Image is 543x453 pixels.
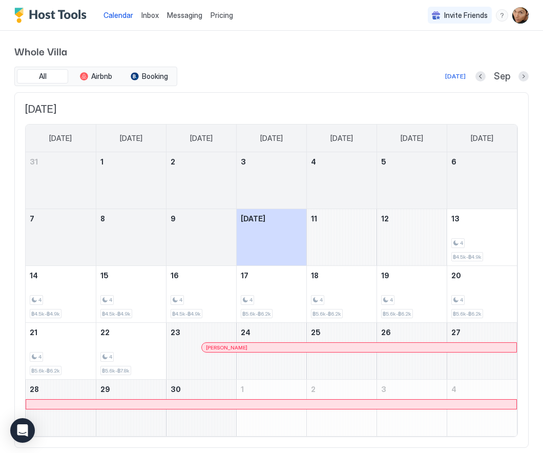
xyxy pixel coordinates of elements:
[377,323,447,342] a: September 26, 2025
[26,266,96,323] td: September 14, 2025
[377,266,447,285] a: September 19, 2025
[453,311,482,317] span: ฿5.6k-฿6.2k
[401,134,423,143] span: [DATE]
[166,323,236,342] a: September 23, 2025
[447,266,517,285] a: September 20, 2025
[445,72,466,81] div: [DATE]
[14,67,177,86] div: tab-group
[166,380,236,437] td: September 30, 2025
[241,328,250,337] span: 24
[444,11,488,20] span: Invite Friends
[447,380,517,437] td: October 4, 2025
[206,344,247,351] span: [PERSON_NAME]
[444,70,467,83] button: [DATE]
[96,209,166,266] td: September 8, 2025
[30,271,38,280] span: 14
[236,323,306,380] td: September 24, 2025
[451,271,461,280] span: 20
[447,323,517,380] td: September 27, 2025
[447,209,517,228] a: September 13, 2025
[381,385,386,394] span: 3
[109,297,112,303] span: 4
[17,69,68,84] button: All
[447,152,517,171] a: September 6, 2025
[260,134,283,143] span: [DATE]
[100,214,105,223] span: 8
[377,380,447,437] td: October 3, 2025
[518,71,529,81] button: Next month
[211,11,233,20] span: Pricing
[31,367,60,374] span: ฿5.6k-฿6.2k
[179,297,182,303] span: 4
[306,380,377,437] td: October 2, 2025
[447,380,517,399] a: October 4, 2025
[390,125,433,152] a: Friday
[166,380,236,399] a: September 30, 2025
[307,380,377,399] a: October 2, 2025
[171,271,179,280] span: 16
[377,323,447,380] td: September 26, 2025
[26,209,96,228] a: September 7, 2025
[377,380,447,399] a: October 3, 2025
[307,152,377,171] a: September 4, 2025
[100,328,110,337] span: 22
[451,157,456,166] span: 6
[306,152,377,209] td: September 4, 2025
[190,134,213,143] span: [DATE]
[237,266,306,285] a: September 17, 2025
[377,209,447,228] a: September 12, 2025
[307,323,377,342] a: September 25, 2025
[242,311,271,317] span: ฿5.6k-฿6.2k
[171,328,180,337] span: 23
[311,157,316,166] span: 4
[96,323,166,380] td: September 22, 2025
[377,152,447,171] a: September 5, 2025
[236,266,306,323] td: September 17, 2025
[512,7,529,24] div: User profile
[237,323,306,342] a: September 24, 2025
[31,311,60,317] span: ฿4.5k-฿4.9k
[306,323,377,380] td: September 25, 2025
[241,271,248,280] span: 17
[390,297,393,303] span: 4
[311,328,321,337] span: 25
[206,344,512,351] div: [PERSON_NAME]
[96,380,166,399] a: September 29, 2025
[39,125,82,152] a: Sunday
[38,354,41,360] span: 4
[447,209,517,266] td: September 13, 2025
[26,209,96,266] td: September 7, 2025
[96,323,166,342] a: September 22, 2025
[460,240,463,246] span: 4
[383,311,411,317] span: ฿5.6k-฿6.2k
[110,125,153,152] a: Monday
[14,43,529,58] span: Whole Villa
[109,354,112,360] span: 4
[166,266,236,323] td: September 16, 2025
[96,266,166,323] td: September 15, 2025
[141,11,159,19] span: Inbox
[306,266,377,323] td: September 18, 2025
[166,209,236,228] a: September 9, 2025
[451,328,461,337] span: 27
[25,103,518,116] span: [DATE]
[30,328,37,337] span: 21
[496,9,508,22] div: menu
[123,69,175,84] button: Booking
[26,323,96,342] a: September 21, 2025
[26,152,96,171] a: August 31, 2025
[311,385,316,394] span: 2
[381,157,386,166] span: 5
[166,152,236,171] a: September 2, 2025
[475,71,486,81] button: Previous month
[166,209,236,266] td: September 9, 2025
[38,297,41,303] span: 4
[377,209,447,266] td: September 12, 2025
[377,152,447,209] td: September 5, 2025
[39,72,47,81] span: All
[241,214,265,223] span: [DATE]
[26,323,96,380] td: September 21, 2025
[166,323,236,380] td: September 23, 2025
[312,311,341,317] span: ฿5.6k-฿6.2k
[241,157,246,166] span: 3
